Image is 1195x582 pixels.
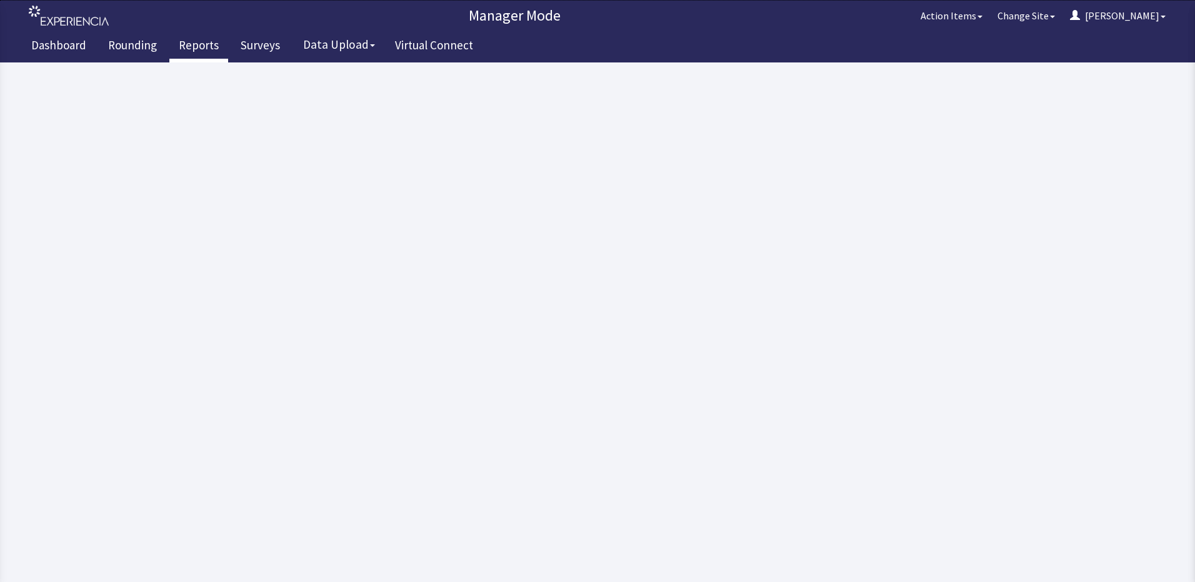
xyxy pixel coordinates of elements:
[169,31,228,62] a: Reports
[116,6,913,26] p: Manager Mode
[296,33,382,56] button: Data Upload
[386,31,482,62] a: Virtual Connect
[990,3,1062,28] button: Change Site
[913,3,990,28] button: Action Items
[29,6,109,26] img: experiencia_logo.png
[1062,3,1173,28] button: [PERSON_NAME]
[231,31,289,62] a: Surveys
[22,31,96,62] a: Dashboard
[99,31,166,62] a: Rounding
